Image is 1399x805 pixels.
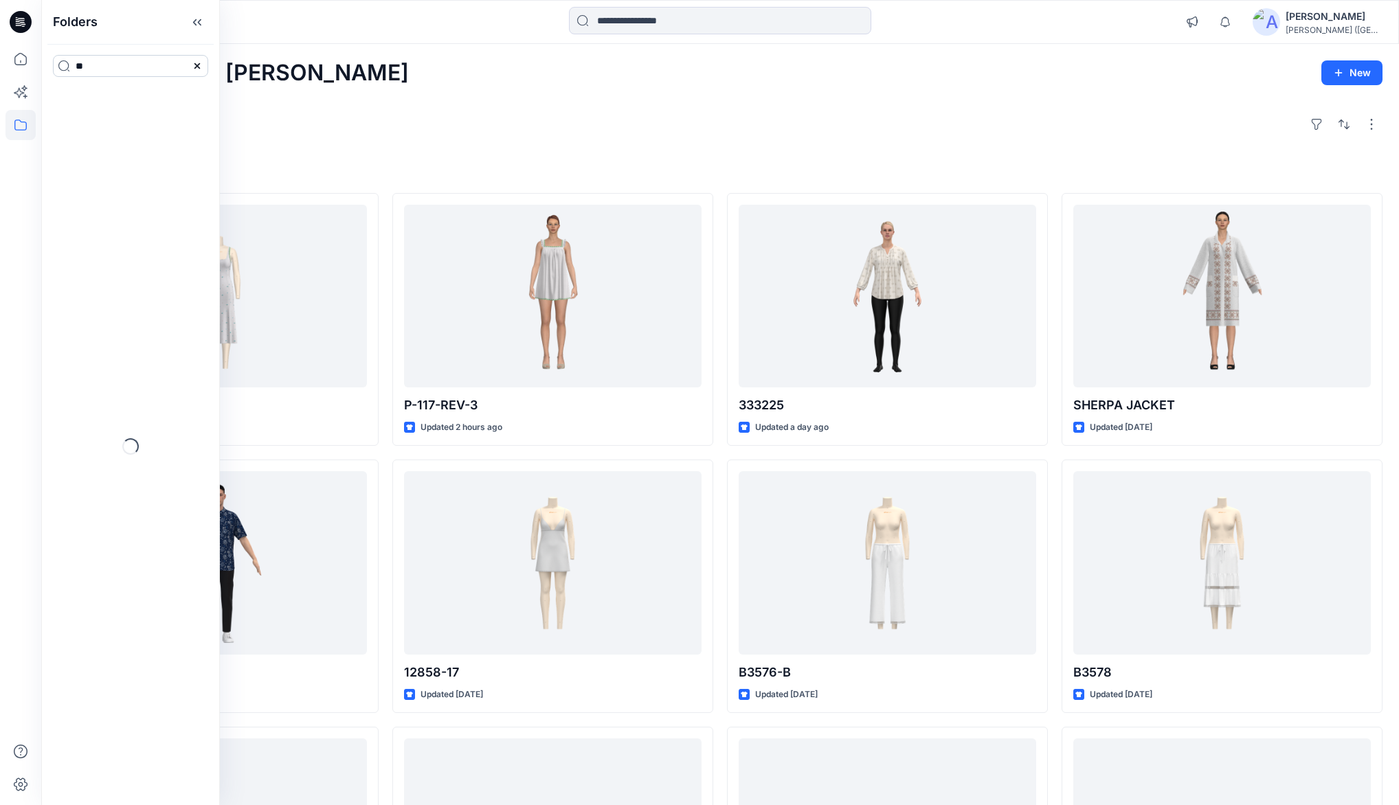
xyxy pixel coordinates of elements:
[1286,8,1382,25] div: [PERSON_NAME]
[739,471,1036,654] a: B3576-B
[1073,471,1371,654] a: B3578
[58,60,409,86] h2: Welcome back, [PERSON_NAME]
[1286,25,1382,35] div: [PERSON_NAME] ([GEOGRAPHIC_DATA]) Exp...
[1090,688,1152,702] p: Updated [DATE]
[755,688,818,702] p: Updated [DATE]
[404,205,702,387] a: P-117-REV-3
[404,663,702,682] p: 12858-17
[421,688,483,702] p: Updated [DATE]
[739,663,1036,682] p: B3576-B
[58,163,1383,179] h4: Styles
[1073,663,1371,682] p: B3578
[404,471,702,654] a: 12858-17
[404,396,702,415] p: P-117-REV-3
[739,205,1036,387] a: 333225
[1073,205,1371,387] a: SHERPA JACKET
[1253,8,1280,36] img: avatar
[739,396,1036,415] p: 333225
[755,420,829,435] p: Updated a day ago
[421,420,502,435] p: Updated 2 hours ago
[1090,420,1152,435] p: Updated [DATE]
[1073,396,1371,415] p: SHERPA JACKET
[1321,60,1383,85] button: New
